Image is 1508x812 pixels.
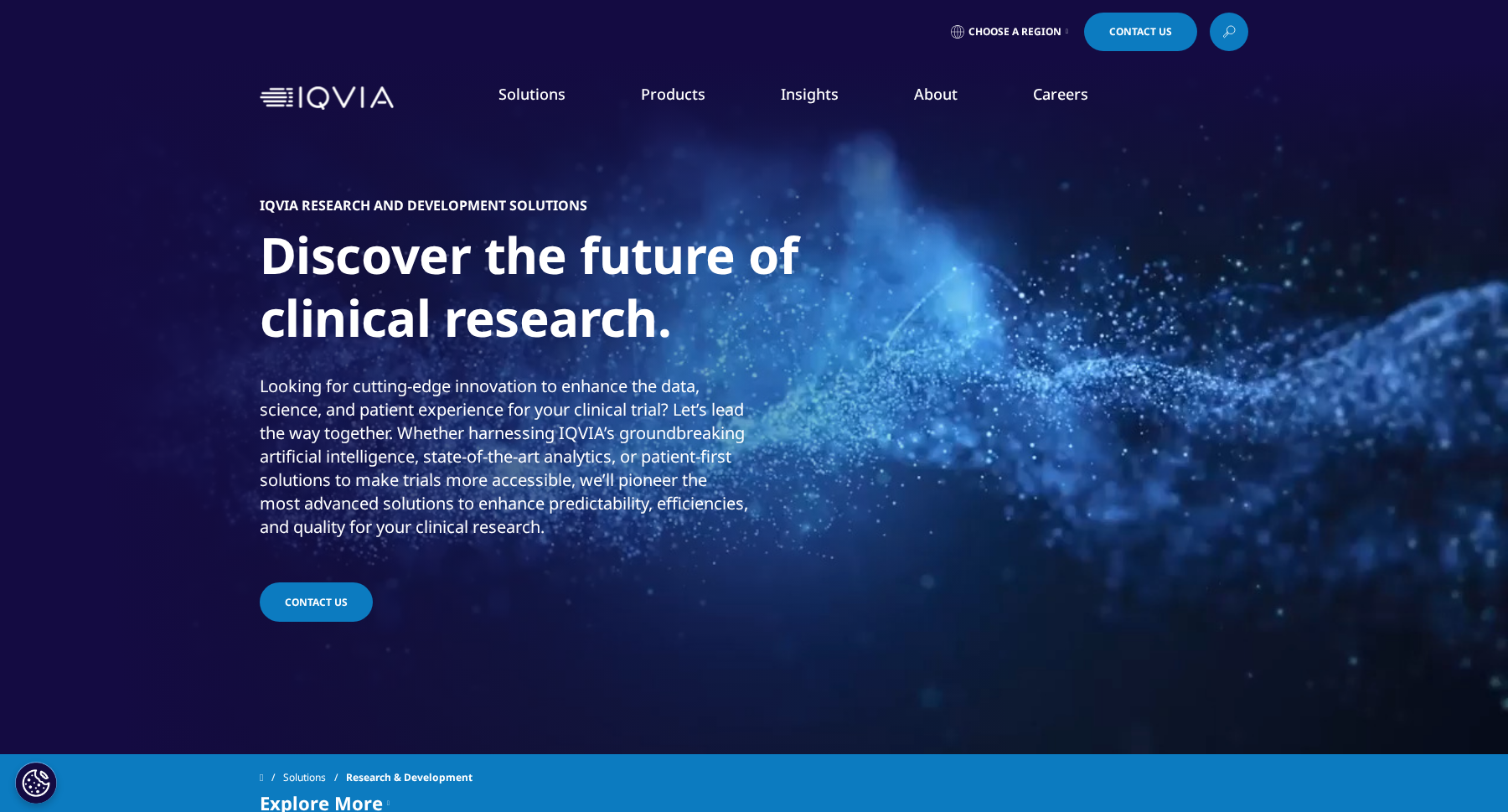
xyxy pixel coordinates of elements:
button: Cookies Settings [15,762,57,804]
a: Careers [1033,84,1088,104]
a: Insights [781,84,839,104]
h1: Discover the future of clinical research. [260,224,888,359]
p: Looking for cutting-edge innovation to enhance the data, science, and patient experience for your... [260,375,750,549]
a: About [914,84,958,104]
span: Contact Us [285,595,348,609]
a: Solutions [283,763,346,793]
a: Contact Us [1084,13,1197,51]
span: Contact Us [1109,27,1172,37]
h5: IQVIA RESEARCH AND DEVELOPMENT SOLUTIONS [260,197,587,214]
a: Contact Us [260,582,373,622]
span: Research & Development [346,763,473,793]
a: Products [641,84,705,104]
a: Solutions [498,84,565,104]
span: Choose a Region [968,25,1061,39]
img: IQVIA Healthcare Information Technology and Pharma Clinical Research Company [260,86,394,111]
nav: Primary [400,59,1248,137]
